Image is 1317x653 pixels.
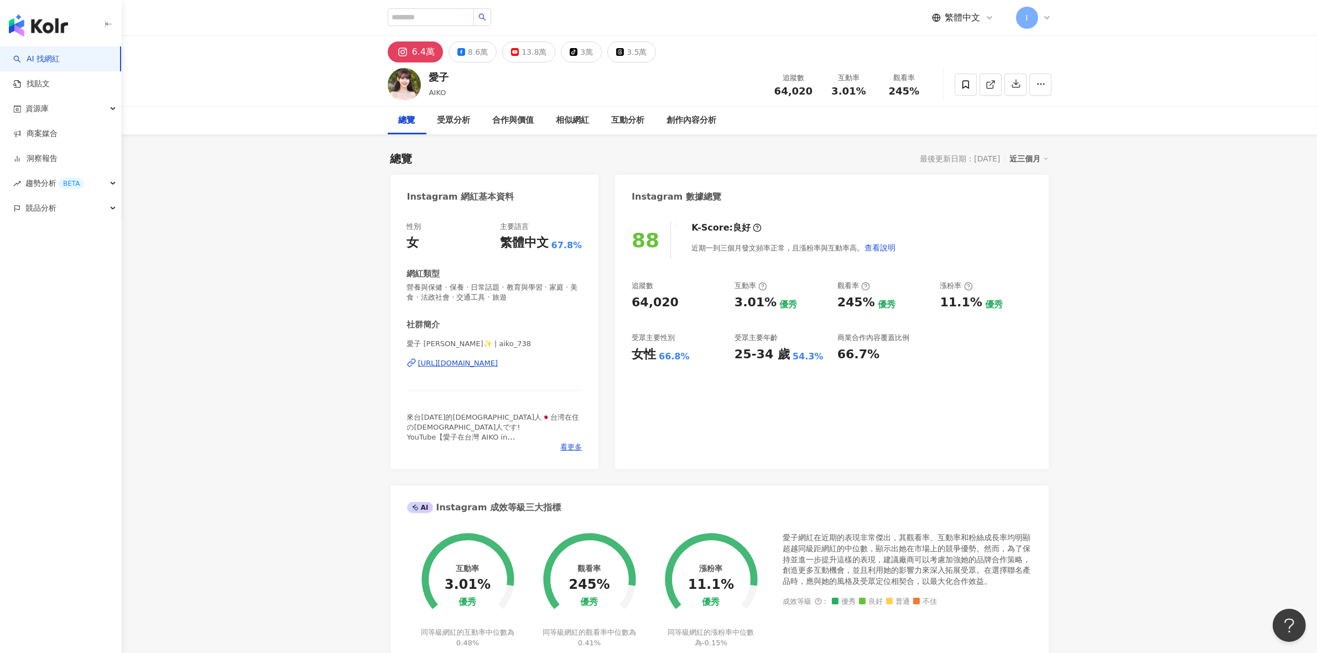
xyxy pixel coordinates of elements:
div: BETA [59,178,84,189]
div: 受眾主要年齡 [735,333,778,343]
span: 趨勢分析 [25,171,84,196]
span: 245% [889,86,920,97]
iframe: Help Scout Beacon - Open [1273,609,1306,642]
div: 3.01% [445,577,491,593]
div: 最後更新日期：[DATE] [920,154,1000,163]
div: 互動率 [828,72,870,83]
div: 互動率 [456,564,479,573]
a: [URL][DOMAIN_NAME] [407,358,582,368]
div: 繁體中文 [500,234,549,252]
div: 245% [837,294,875,311]
span: search [478,13,486,21]
img: logo [9,14,68,36]
div: Instagram 網紅基本資料 [407,191,514,203]
span: 0.48% [456,639,479,647]
div: 追蹤數 [773,72,815,83]
div: Instagram 數據總覽 [632,191,721,203]
div: 成效等級 ： [783,598,1032,606]
button: 3萬 [561,41,602,62]
span: 來台[DATE]的[DEMOGRAPHIC_DATA]人🇯🇵台湾在住の[DEMOGRAPHIC_DATA]人です! YouTube【愛子在台灣 AIKO in [GEOGRAPHIC_DATA]... [407,413,580,482]
div: 互動率 [735,281,767,291]
div: 245% [569,577,610,593]
img: KOL Avatar [388,68,421,101]
span: 67.8% [551,239,582,252]
div: 愛子 [429,70,449,84]
span: 3.01% [831,86,866,97]
span: 資源庫 [25,96,49,121]
div: 6.4萬 [412,44,435,60]
span: 愛子 [PERSON_NAME]✨ | aiko_738 [407,339,582,349]
div: 良好 [733,222,751,234]
div: 同等級網紅的互動率中位數為 [419,628,516,647]
a: 找貼文 [13,79,50,90]
div: [URL][DOMAIN_NAME] [418,358,498,368]
span: -0.15% [702,639,727,647]
div: 相似網紅 [556,114,590,127]
div: 追蹤數 [632,281,653,291]
div: 愛子網紅在近期的表現非常傑出，其觀看率、互動率和粉絲成長率均明顯超越同級距網紅的中位數，顯示出她在市場上的競爭優勢。然而，為了保持並進一步提升這樣的表現，建議廠商可以考慮加強她的品牌合作策略，創... [783,532,1032,587]
button: 13.8萬 [502,41,555,62]
div: 近期一到三個月發文頻率正常，且漲粉率與互動率高。 [691,237,896,259]
span: 看更多 [560,442,582,452]
div: 近三個月 [1010,152,1049,166]
div: 觀看率 [883,72,925,83]
div: 總覽 [399,114,415,127]
div: 觀看率 [837,281,870,291]
div: 網紅類型 [407,268,440,280]
div: 觀看率 [578,564,601,573]
div: 88 [632,229,659,252]
div: AI [407,502,434,513]
div: 商業合作內容覆蓋比例 [837,333,909,343]
div: 同等級網紅的漲粉率中位數為 [663,628,759,647]
div: 3.5萬 [627,44,647,60]
div: 女性 [632,346,656,363]
div: 受眾主要性別 [632,333,675,343]
span: 0.41% [578,639,601,647]
div: 66.7% [837,346,879,363]
div: 主要語言 [500,222,529,232]
div: 總覽 [391,151,413,166]
div: 優秀 [702,597,720,608]
a: 洞察報告 [13,153,58,164]
div: 優秀 [985,299,1003,311]
div: 創作內容分析 [667,114,717,127]
div: 同等級網紅的觀看率中位數為 [541,628,638,647]
div: 合作與價值 [493,114,534,127]
div: 漲粉率 [940,281,973,291]
div: 優秀 [878,299,896,311]
div: 3.01% [735,294,777,311]
span: 營養與保健 · 保養 · 日常話題 · 教育與學習 · 家庭 · 美食 · 法政社會 · 交通工具 · 旅遊 [407,283,582,302]
div: 64,020 [632,294,679,311]
span: 競品分析 [25,196,56,221]
div: 互動分析 [612,114,645,127]
a: searchAI 找網紅 [13,54,60,65]
div: K-Score : [691,222,762,234]
button: 查看說明 [864,237,896,259]
span: 不佳 [913,598,938,606]
div: 女 [407,234,419,252]
div: 11.1% [688,577,734,593]
div: 優秀 [581,597,598,608]
span: 優秀 [832,598,856,606]
div: 66.8% [659,351,690,363]
a: 商案媒合 [13,128,58,139]
div: Instagram 成效等級三大指標 [407,501,561,514]
div: 社群簡介 [407,319,440,331]
div: 3萬 [580,44,593,60]
div: 優秀 [459,597,476,608]
span: rise [13,180,21,187]
div: 13.8萬 [522,44,546,60]
div: 優秀 [779,299,797,311]
span: 查看說明 [865,243,896,252]
span: 繁體中文 [945,12,981,24]
div: 性別 [407,222,421,232]
div: 8.6萬 [468,44,488,60]
div: 漲粉率 [699,564,722,573]
div: 11.1% [940,294,982,311]
span: 64,020 [774,85,813,97]
button: 3.5萬 [607,41,655,62]
div: 受眾分析 [438,114,471,127]
span: AIKO [429,88,446,97]
span: I [1026,12,1028,24]
button: 6.4萬 [388,41,443,62]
